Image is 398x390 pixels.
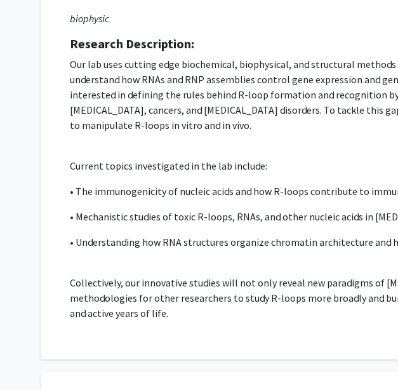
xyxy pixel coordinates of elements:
iframe: Chat [10,333,54,380]
strong: Research Description: [70,36,194,51]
